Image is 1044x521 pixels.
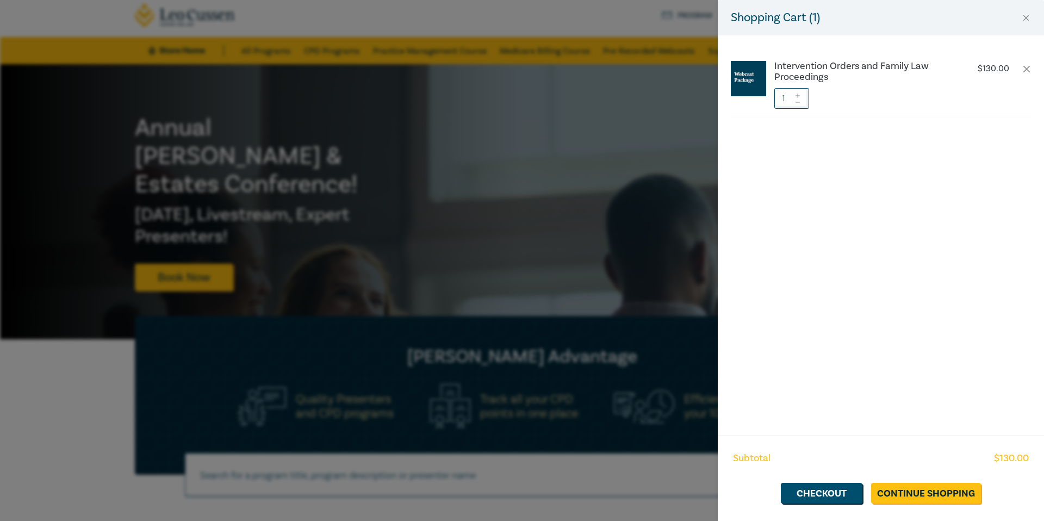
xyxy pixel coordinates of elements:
[731,9,820,27] h5: Shopping Cart ( 1 )
[994,451,1029,466] span: $ 130.00
[1021,13,1031,23] button: Close
[978,64,1009,74] p: $ 130.00
[871,483,981,504] a: Continue Shopping
[774,61,955,83] a: Intervention Orders and Family Law Proceedings
[774,88,809,109] input: 1
[781,483,862,504] a: Checkout
[731,61,766,96] img: Webcast%20Package.jpg
[733,451,770,466] span: Subtotal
